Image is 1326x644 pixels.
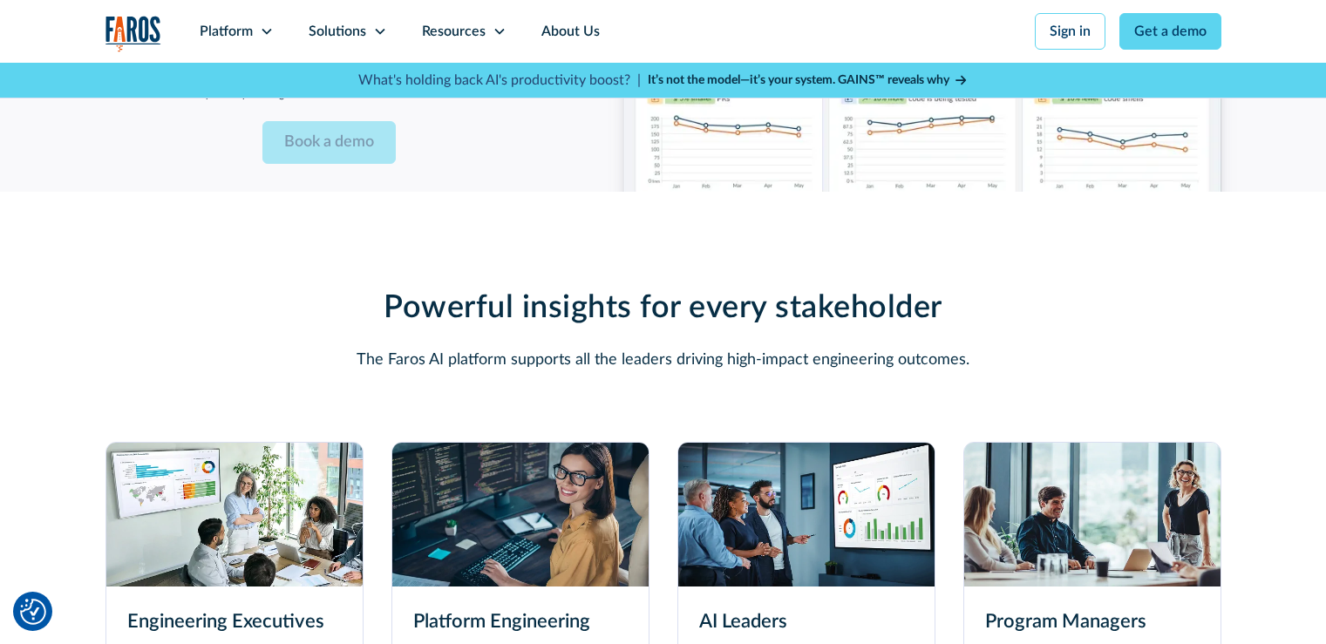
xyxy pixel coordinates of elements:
[245,349,1082,372] p: The Faros AI platform supports all the leaders driving high-impact engineering outcomes.
[1119,13,1221,50] a: Get a demo
[245,289,1082,327] h2: Powerful insights for every stakeholder
[648,71,969,90] a: It’s not the model—it’s your system. GAINS™ reveals why
[262,121,396,164] input: Book a demo
[985,607,1200,636] h3: Program Managers
[648,74,949,86] strong: It’s not the model—it’s your system. GAINS™ reveals why
[358,70,641,91] p: What's holding back AI's productivity boost? |
[127,607,342,636] h3: Engineering Executives
[309,21,366,42] div: Solutions
[105,16,161,51] img: Logo of the analytics and reporting company Faros.
[413,607,628,636] h3: Platform Engineering
[20,599,46,625] img: Revisit consent button
[699,607,914,636] h3: AI Leaders
[105,16,161,51] a: home
[200,21,253,42] div: Platform
[20,599,46,625] button: Cookie Settings
[1035,13,1105,50] a: Sign in
[422,21,486,42] div: Resources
